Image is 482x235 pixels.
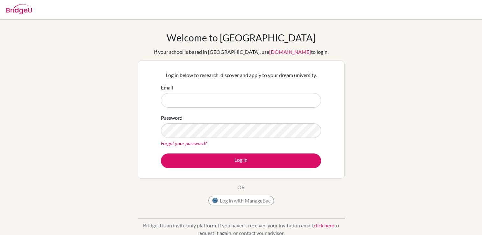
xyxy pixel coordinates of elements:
div: If your school is based in [GEOGRAPHIC_DATA], use to login. [154,48,328,56]
button: Log in with ManageBac [208,196,274,205]
a: Forgot your password? [161,140,207,146]
a: click here [314,222,334,228]
p: Log in below to research, discover and apply to your dream university. [161,71,321,79]
p: OR [237,183,245,191]
a: [DOMAIN_NAME] [269,49,311,55]
img: Bridge-U [6,4,32,14]
label: Password [161,114,183,122]
h1: Welcome to [GEOGRAPHIC_DATA] [167,32,315,43]
label: Email [161,84,173,91]
button: Log in [161,153,321,168]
